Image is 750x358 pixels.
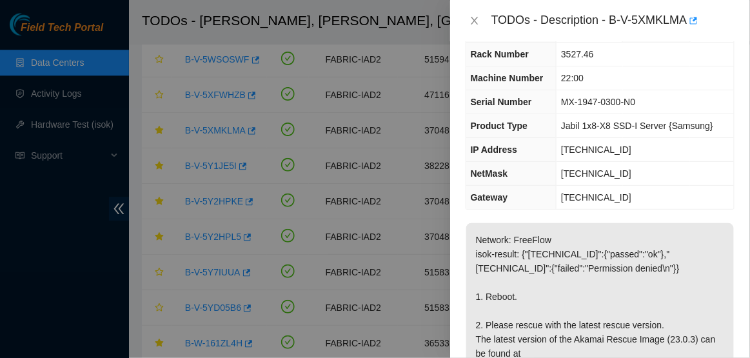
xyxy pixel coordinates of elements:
span: Gateway [471,192,508,203]
button: Close [466,15,484,27]
span: Rack Number [471,49,529,59]
span: 3527.46 [561,49,594,59]
span: MX-1947-0300-N0 [561,97,635,107]
span: [TECHNICAL_ID] [561,144,631,155]
span: [TECHNICAL_ID] [561,168,631,179]
span: [TECHNICAL_ID] [561,192,631,203]
span: 22:00 [561,73,584,83]
span: NetMask [471,168,508,179]
span: Product Type [471,121,528,131]
span: Jabil 1x8-X8 SSD-I Server {Samsung} [561,121,713,131]
span: Machine Number [471,73,544,83]
span: close [469,15,480,26]
span: Serial Number [471,97,532,107]
span: IP Address [471,144,517,155]
div: TODOs - Description - B-V-5XMKLMA [491,10,735,31]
